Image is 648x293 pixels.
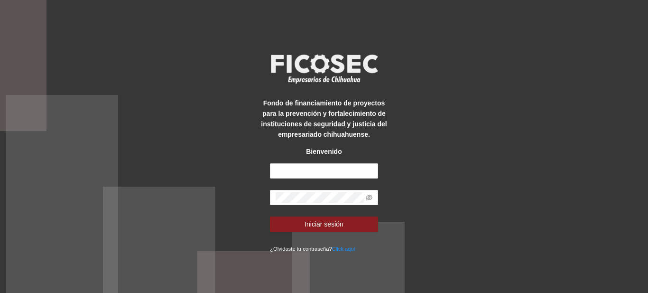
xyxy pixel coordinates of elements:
[332,246,355,252] a: Click aqui
[366,194,372,201] span: eye-invisible
[261,99,387,138] strong: Fondo de financiamiento de proyectos para la prevención y fortalecimiento de instituciones de seg...
[270,217,378,232] button: Iniciar sesión
[306,148,342,155] strong: Bienvenido
[265,51,383,86] img: logo
[305,219,343,229] span: Iniciar sesión
[270,246,355,252] small: ¿Olvidaste tu contraseña?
